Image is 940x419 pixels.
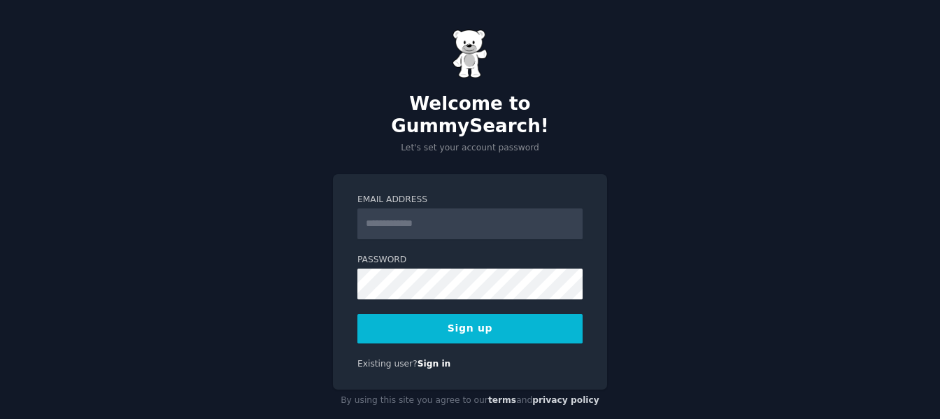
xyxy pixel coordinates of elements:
a: privacy policy [532,395,599,405]
div: By using this site you agree to our and [333,390,607,412]
span: Existing user? [357,359,418,369]
label: Password [357,254,583,267]
h2: Welcome to GummySearch! [333,93,607,137]
button: Sign up [357,314,583,343]
label: Email Address [357,194,583,206]
a: Sign in [418,359,451,369]
img: Gummy Bear [453,29,487,78]
p: Let's set your account password [333,142,607,155]
a: terms [488,395,516,405]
